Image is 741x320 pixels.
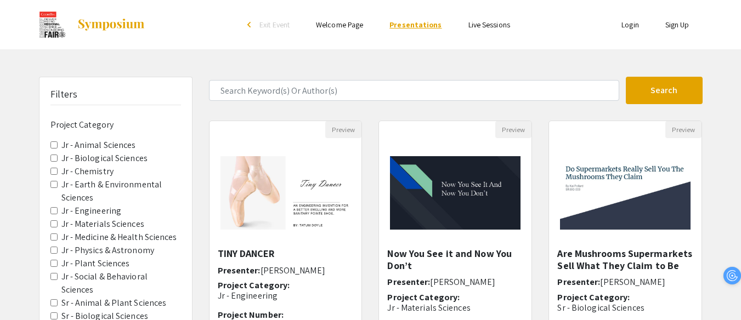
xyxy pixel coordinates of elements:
button: Preview [495,121,531,138]
label: Jr - Plant Sciences [61,257,130,270]
span: Exit Event [259,20,290,30]
label: Jr - Social & Behavioral Sciences [61,270,181,296]
p: Sr - Biological Sciences [557,302,693,313]
img: The 2023 CoorsTek Denver Metro Regional Science and Engineering Fair! [39,11,66,38]
a: Welcome Page [316,20,363,30]
a: The 2023 CoorsTek Denver Metro Regional Science and Engineering Fair! [39,11,146,38]
p: Jr - Engineering [218,290,354,301]
label: Jr - Animal Sciences [61,139,136,152]
span: Project Category: [557,292,630,303]
p: Jr - Materials Sciences [387,302,523,313]
h5: Are Mushrooms Supermarkets Sell What They Claim to Be [557,248,693,271]
label: Jr - Earth & Environmental Sciences [61,178,181,204]
h5: Filters [50,88,78,100]
button: Search [626,77,703,104]
label: Jr - Physics & Astronomy [61,244,154,257]
label: Jr - Engineering [61,204,122,218]
div: arrow_back_ios [247,21,254,28]
span: Project Category: [218,279,290,291]
input: Search Keyword(s) Or Author(s) [209,80,619,101]
img: <p><span style="background-color: transparent; color: rgb(0, 0, 0);">Now You See it and Now You D... [379,145,531,241]
h5: Now You See it and Now You Don’t [387,248,523,271]
h6: Presenter: [387,277,523,287]
label: Sr - Animal & Plant Sciences [61,296,167,310]
h5: TINY DANCER [218,248,354,260]
button: Preview [665,121,702,138]
label: Jr - Biological Sciences [61,152,148,165]
a: Login [621,20,639,30]
img: Symposium by ForagerOne [77,18,145,31]
a: Sign Up [665,20,689,30]
iframe: Chat [8,271,47,312]
h6: Presenter: [218,265,354,276]
label: Jr - Materials Sciences [61,218,144,231]
a: Presentations [389,20,442,30]
img: <p>TINY DANCER</p> [210,145,362,241]
span: [PERSON_NAME] [261,265,325,276]
button: Preview [325,121,361,138]
span: [PERSON_NAME] [600,276,665,288]
span: Project Category: [387,292,460,303]
h6: Project Category [50,119,181,130]
h6: Presenter: [557,277,693,287]
span: [PERSON_NAME] [430,276,495,288]
a: Live Sessions [468,20,510,30]
label: Jr - Medicine & Health Sciences [61,231,177,244]
label: Jr - Chemistry [61,165,114,178]
img: <p>Are Mushrooms Supermarkets Sell What They Claim to Be</p> [549,145,702,241]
